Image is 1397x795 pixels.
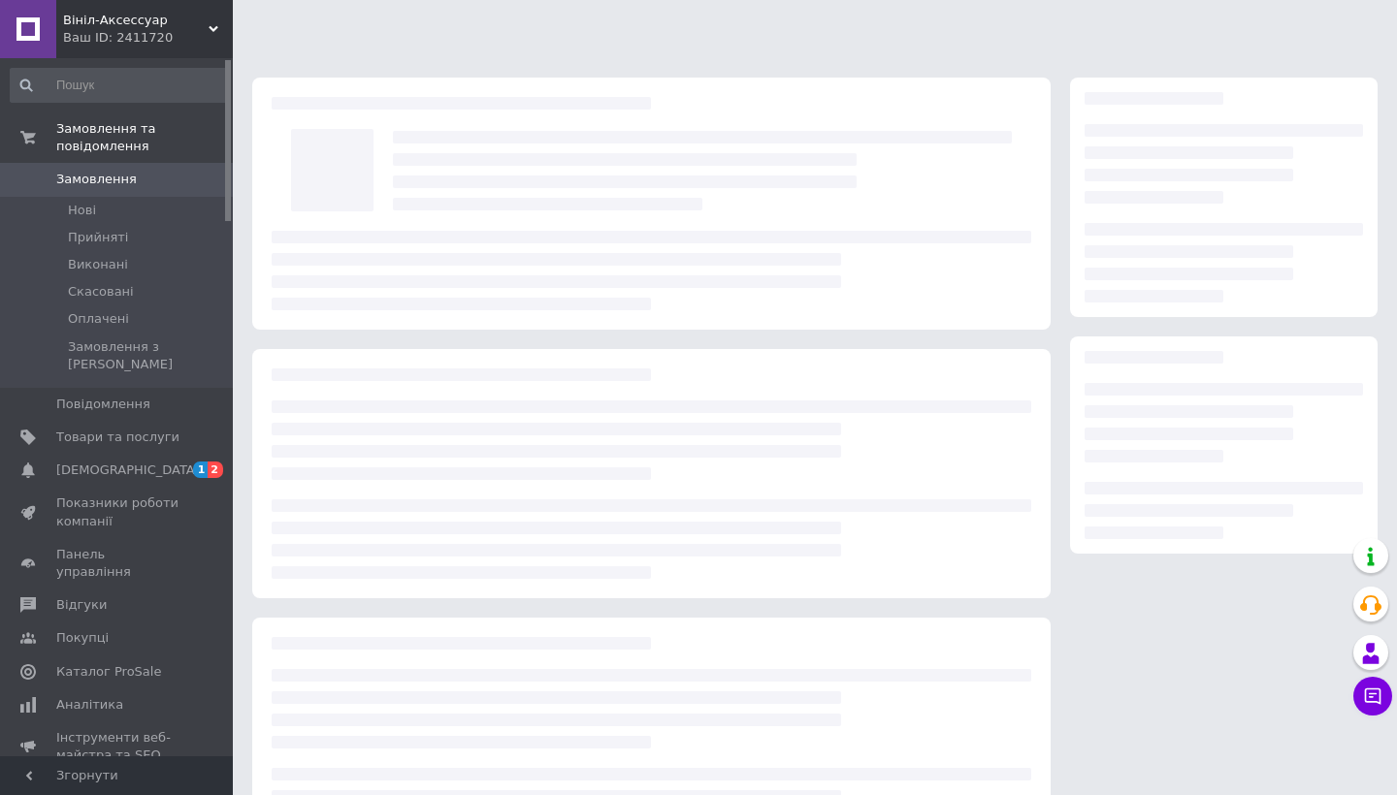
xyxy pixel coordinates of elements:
[63,12,209,29] span: Вініл-Аксессуар
[56,396,150,413] span: Повідомлення
[56,629,109,647] span: Покупці
[68,310,129,328] span: Оплачені
[56,461,200,479] span: [DEMOGRAPHIC_DATA]
[56,429,179,446] span: Товари та послуги
[56,171,137,188] span: Замовлення
[68,202,96,219] span: Нові
[1353,677,1392,715] button: Чат з покупцем
[56,596,107,614] span: Відгуки
[208,461,223,478] span: 2
[56,494,179,529] span: Показники роботи компанії
[63,29,233,47] div: Ваш ID: 2411720
[56,120,233,155] span: Замовлення та повідомлення
[68,229,128,246] span: Прийняті
[56,546,179,581] span: Панель управління
[10,68,229,103] input: Пошук
[68,256,128,273] span: Виконані
[68,283,134,301] span: Скасовані
[193,461,209,478] span: 1
[56,663,161,681] span: Каталог ProSale
[56,729,179,764] span: Інструменти веб-майстра та SEO
[56,696,123,714] span: Аналітика
[68,338,227,373] span: Замовлення з [PERSON_NAME]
